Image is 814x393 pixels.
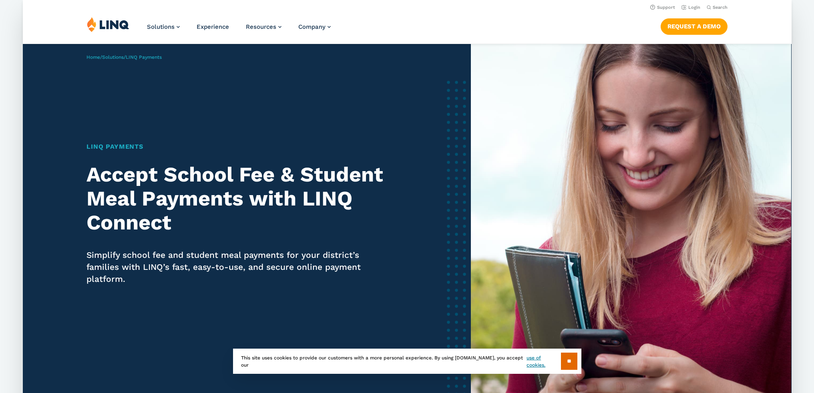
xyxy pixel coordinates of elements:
span: LINQ Payments [126,54,162,60]
span: Solutions [147,23,175,30]
div: This site uses cookies to provide our customers with a more personal experience. By using [DOMAIN... [233,349,581,374]
p: Simplify school fee and student meal payments for your district’s families with LINQ’s fast, easy... [86,249,390,285]
a: Solutions [147,23,180,30]
a: Solutions [102,54,124,60]
a: Support [650,5,675,10]
h1: LINQ Payments [86,142,390,152]
img: LINQ | K‑12 Software [87,17,129,32]
a: Request a Demo [660,18,727,34]
a: Company [298,23,331,30]
span: / / [86,54,162,60]
nav: Button Navigation [660,17,727,34]
a: use of cookies. [527,354,561,369]
span: Search [712,5,727,10]
a: Home [86,54,100,60]
nav: Utility Navigation [23,2,792,11]
a: Login [681,5,700,10]
a: Experience [197,23,229,30]
button: Open Search Bar [706,4,727,10]
h2: Accept School Fee & Student Meal Payments with LINQ Connect [86,163,390,234]
a: Resources [246,23,281,30]
span: Resources [246,23,276,30]
span: Company [298,23,326,30]
nav: Primary Navigation [147,17,331,43]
